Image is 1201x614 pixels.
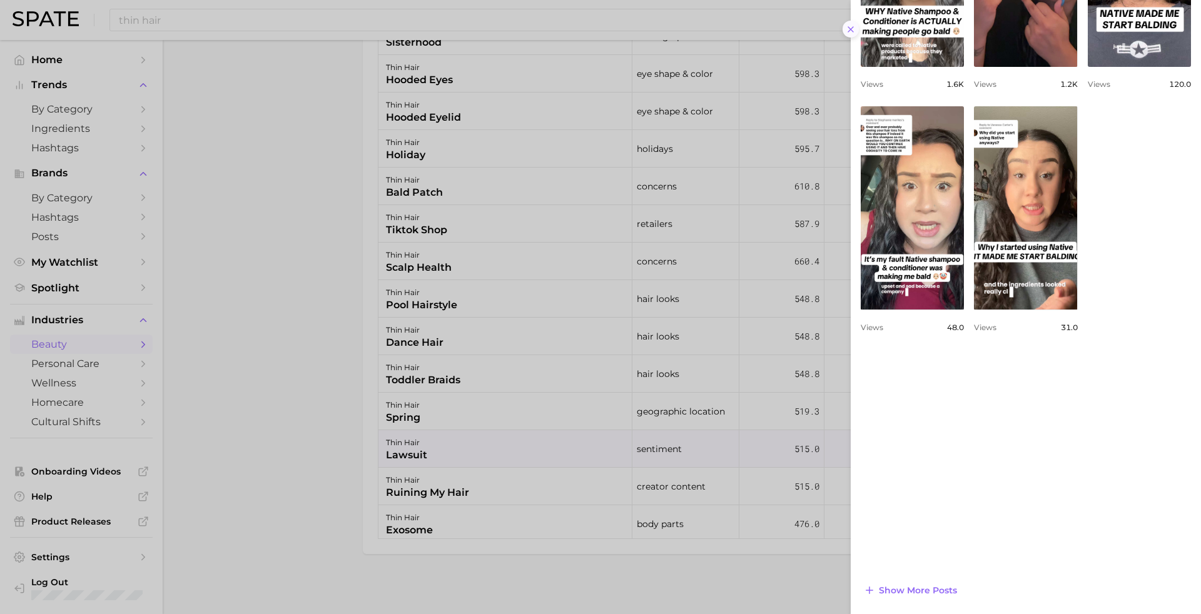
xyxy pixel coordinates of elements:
span: 120.0 [1169,79,1191,89]
span: 48.0 [947,323,964,332]
span: Views [974,323,996,332]
button: Show more posts [861,581,960,599]
span: 1.2k [1060,79,1078,89]
span: Show more posts [879,585,957,596]
span: Views [1088,79,1110,89]
span: Views [861,79,883,89]
span: 31.0 [1061,323,1078,332]
span: Views [861,323,883,332]
span: 1.6k [946,79,964,89]
span: Views [974,79,996,89]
